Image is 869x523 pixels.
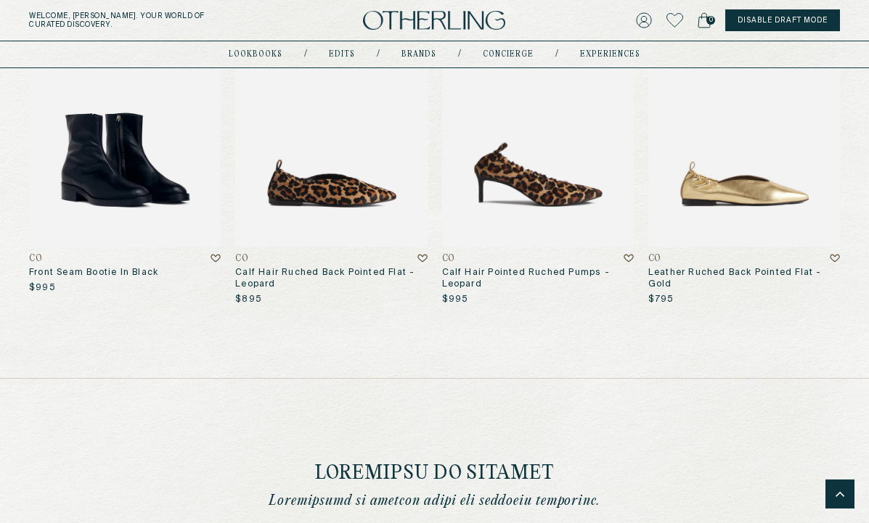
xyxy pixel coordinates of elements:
h4: CO [235,254,248,264]
p: $995 [29,282,56,294]
p: $895 [235,294,262,305]
button: Disable Draft Mode [725,9,840,31]
h3: Calf Hair Pointed Ruched Pumps - Leopard [442,267,634,290]
p: Loremipsumd si ametcon adipi eli seddoeiu temporinc.​​​​‌﻿‍﻿​‍​‍‌‍﻿﻿‌﻿​‍‌‍‍‌‌‍‌﻿‌‍‍‌‌‍﻿‍​‍​‍​﻿‍‍​... [269,491,600,511]
h4: CO [648,254,661,264]
img: logo [363,11,505,30]
span: 0 [706,16,715,25]
a: concierge [483,51,534,58]
div: / [458,49,461,60]
h3: Leather Ruched Back Pointed Flat - Gold [648,267,840,290]
div: / [304,49,307,60]
h2: Loremipsu do Sitamet​​​​‌﻿‍﻿​‍​‍‌‍﻿﻿‌﻿​‍‌‍‍‌‌‍‌﻿‌‍‍‌‌‍﻿‍​‍​‍​﻿‍‍​‍​‍‌﻿​﻿‌‍​‌‌‍﻿‍‌‍‍‌‌﻿‌​‌﻿‍‌​‍﻿‍‌... [315,464,555,484]
h4: CO [29,254,42,264]
h3: Calf Hair Ruched Back Pointed Flat - Leopard [235,267,427,290]
h3: Front Seam Bootie In Black [29,267,221,279]
a: lookbooks [229,51,282,58]
a: experiences [580,51,640,58]
div: / [377,49,380,60]
a: 0 [698,10,711,30]
a: Edits [329,51,355,58]
p: $995 [442,294,469,305]
p: $795 [648,294,674,305]
h5: Welcome, [PERSON_NAME] . Your world of curated discovery. [29,12,272,29]
div: / [555,49,558,60]
a: Brands [401,51,436,58]
h4: CO [442,254,455,264]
